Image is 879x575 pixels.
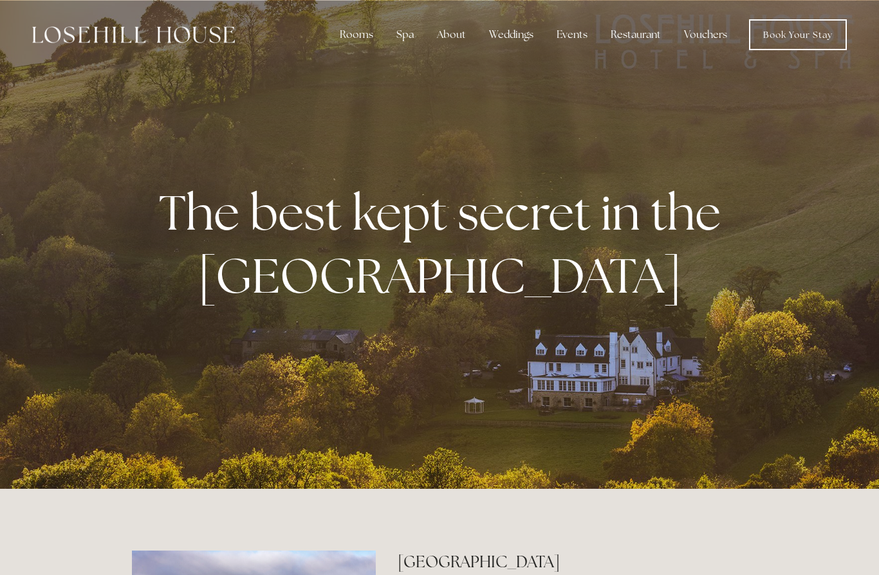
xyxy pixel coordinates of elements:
img: Losehill House [32,26,235,43]
h2: [GEOGRAPHIC_DATA] [398,551,747,573]
a: Vouchers [674,22,737,48]
div: Rooms [329,22,384,48]
div: Spa [386,22,424,48]
strong: The best kept secret in the [GEOGRAPHIC_DATA] [159,181,731,307]
a: Book Your Stay [749,19,847,50]
div: Restaurant [600,22,671,48]
div: Events [546,22,598,48]
div: About [427,22,476,48]
div: Weddings [479,22,544,48]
